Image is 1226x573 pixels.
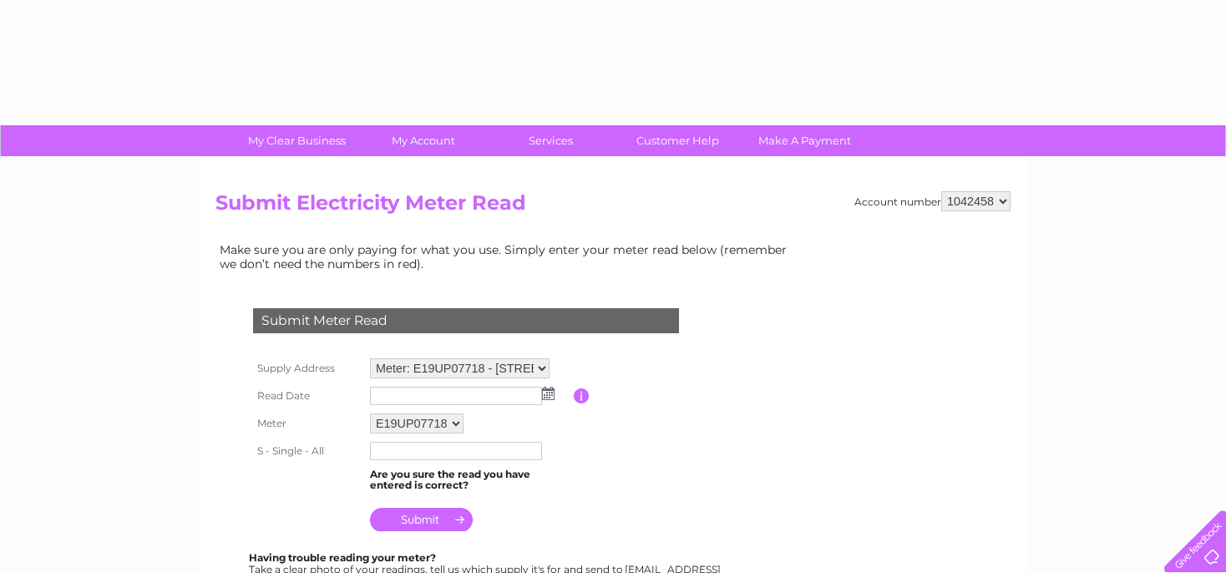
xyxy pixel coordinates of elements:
th: Read Date [249,383,366,409]
div: Account number [854,191,1011,211]
a: Services [482,125,620,156]
td: Are you sure the read you have entered is correct? [366,464,574,496]
a: My Clear Business [228,125,366,156]
input: Information [574,388,590,403]
a: Make A Payment [736,125,874,156]
a: Customer Help [609,125,747,156]
img: ... [542,387,555,400]
b: Having trouble reading your meter? [249,551,436,564]
th: Meter [249,409,366,438]
input: Submit [370,508,473,531]
a: My Account [355,125,493,156]
div: Submit Meter Read [253,308,679,333]
th: Supply Address [249,354,366,383]
h2: Submit Electricity Meter Read [215,191,1011,223]
td: Make sure you are only paying for what you use. Simply enter your meter read below (remember we d... [215,239,800,274]
th: S - Single - All [249,438,366,464]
